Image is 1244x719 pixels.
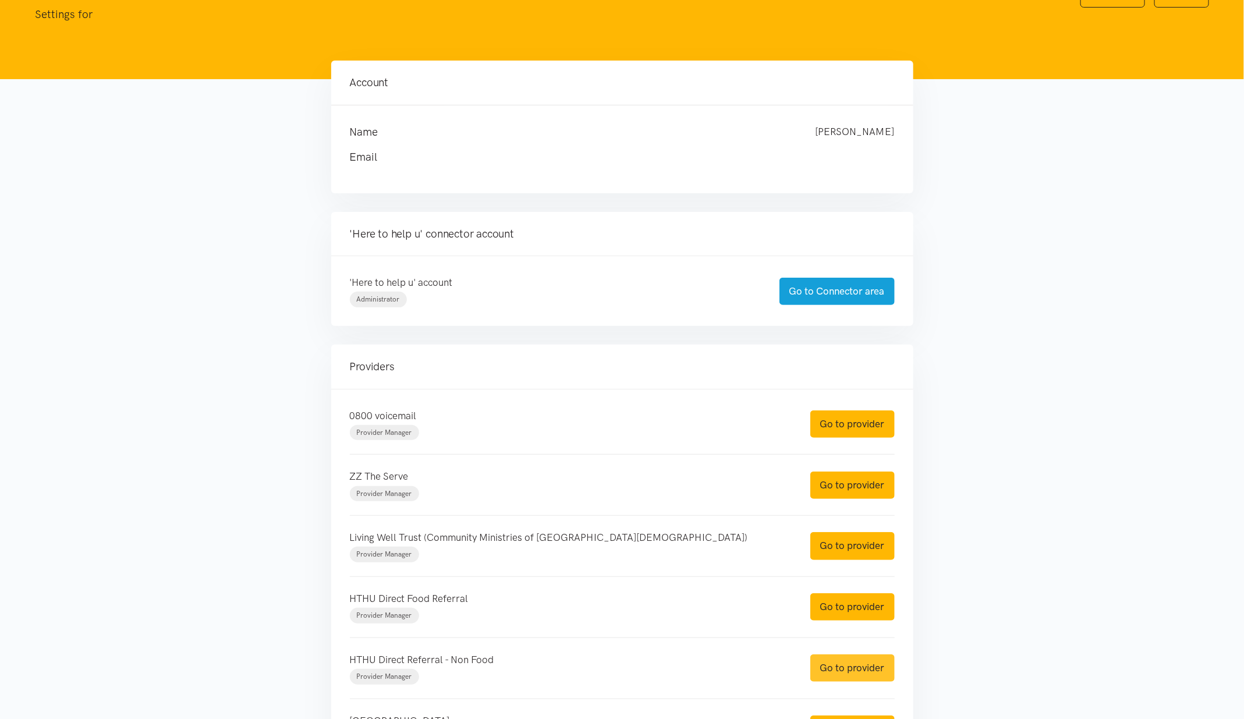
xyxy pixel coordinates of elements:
[350,652,787,668] p: HTHU Direct Referral - Non Food
[804,124,906,140] div: [PERSON_NAME]
[350,124,792,140] h4: Name
[810,410,895,438] a: Go to provider
[357,428,412,437] span: Provider Manager
[350,591,787,607] p: HTHU Direct Food Referral
[357,611,412,619] span: Provider Manager
[810,654,895,682] a: Go to provider
[357,295,400,303] span: Administrator
[350,226,895,242] h4: 'Here to help u' connector account
[779,278,895,305] a: Go to Connector area
[350,469,787,484] p: ZZ The Serve
[810,532,895,559] a: Go to provider
[350,530,787,546] p: Living Well Trust (Community Ministries of [GEOGRAPHIC_DATA][DEMOGRAPHIC_DATA])
[810,593,895,621] a: Go to provider
[357,490,412,498] span: Provider Manager
[810,472,895,499] a: Go to provider
[350,275,756,291] p: 'Here to help u' account
[350,408,787,424] p: 0800 voicemail
[350,75,895,91] h4: Account
[357,672,412,681] span: Provider Manager
[350,359,895,375] h4: Providers
[350,149,871,165] h4: Email
[357,550,412,558] span: Provider Manager
[35,6,1057,23] p: Settings for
